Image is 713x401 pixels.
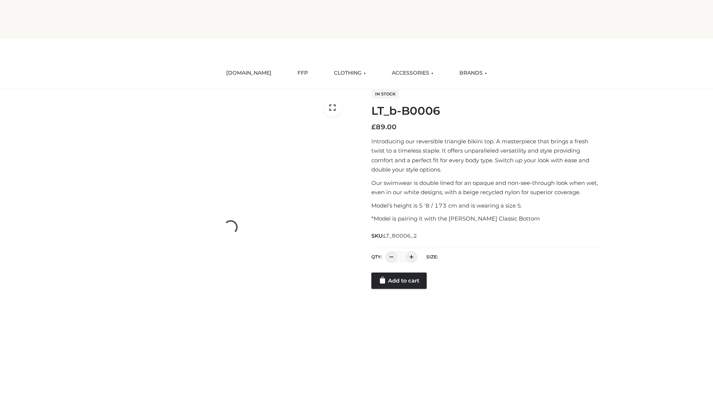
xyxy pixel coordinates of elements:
label: Size: [426,254,438,260]
p: Introducing our reversible triangle bikini top. A masterpiece that brings a fresh twist to a time... [371,137,603,175]
a: FFP [292,65,313,81]
span: LT_B0006_2 [384,232,417,239]
bdi: 89.00 [371,123,397,131]
a: ACCESSORIES [386,65,439,81]
span: SKU: [371,231,418,240]
span: £ [371,123,376,131]
span: In stock [371,89,399,98]
a: BRANDS [454,65,492,81]
label: QTY: [371,254,382,260]
h1: LT_b-B0006 [371,104,603,118]
a: CLOTHING [328,65,371,81]
a: Add to cart [371,273,427,289]
p: Our swimwear is double lined for an opaque and non-see-through look when wet, even in our white d... [371,178,603,197]
p: Model’s height is 5 ‘8 / 173 cm and is wearing a size S. [371,201,603,211]
a: [DOMAIN_NAME] [221,65,277,81]
p: *Model is pairing it with the [PERSON_NAME] Classic Bottom [371,214,603,224]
